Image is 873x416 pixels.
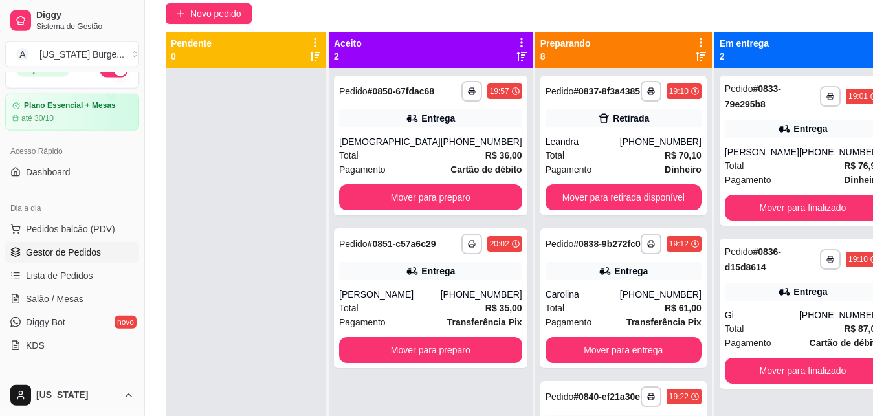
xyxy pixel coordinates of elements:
span: Pedido [546,239,574,249]
span: Pedido [546,86,574,96]
div: Gi [725,309,799,322]
p: Pendente [171,37,212,50]
span: Pagamento [725,336,771,350]
span: Total [546,301,565,315]
div: Acesso Rápido [5,141,139,162]
p: 2 [720,50,769,63]
a: Diggy Botnovo [5,312,139,333]
strong: Dinheiro [665,164,702,175]
p: Aceito [334,37,362,50]
strong: R$ 36,00 [485,150,522,160]
strong: # 0837-8f3a4385 [573,86,640,96]
div: Entrega [421,265,455,278]
strong: Transferência Pix [447,317,522,327]
button: [US_STATE] [5,380,139,411]
button: Mover para retirada disponível [546,184,702,210]
div: 19:22 [669,391,689,402]
span: plus [176,9,185,18]
div: [PHONE_NUMBER] [441,135,522,148]
strong: R$ 61,00 [665,303,702,313]
p: 0 [171,50,212,63]
div: [PHONE_NUMBER] [620,288,702,301]
span: Pedido [725,83,753,94]
div: Carolina [546,288,620,301]
span: KDS [26,339,45,352]
strong: R$ 70,10 [665,150,702,160]
strong: # 0840-ef21a30e [573,391,640,402]
strong: # 0836-d15d8614 [725,246,781,272]
div: [PERSON_NAME] [339,288,441,301]
strong: Cartão de débito [450,164,522,175]
p: 8 [540,50,591,63]
strong: # 0838-9b272fc0 [573,239,641,249]
span: Pagamento [725,173,771,187]
strong: # 0851-c57a6c29 [368,239,436,249]
span: Pedido [339,239,368,249]
div: [PHONE_NUMBER] [441,288,522,301]
strong: # 0850-67fdac68 [368,86,435,96]
span: Pedidos balcão (PDV) [26,223,115,235]
a: Dashboard [5,162,139,182]
div: 19:10 [669,86,689,96]
strong: R$ 35,00 [485,303,522,313]
p: Em entrega [720,37,769,50]
strong: # 0833-79e295b8 [725,83,781,109]
div: 19:57 [490,86,509,96]
article: até 30/10 [21,113,54,124]
div: Entrega [421,112,455,125]
div: 19:01 [848,91,868,102]
button: Mover para preparo [339,337,522,363]
span: Total [725,159,744,173]
div: Leandra [546,135,620,148]
a: Gestor de Pedidos [5,242,139,263]
span: Total [546,148,565,162]
a: Lista de Pedidos [5,265,139,286]
button: Mover para preparo [339,184,522,210]
div: [PERSON_NAME] [725,146,799,159]
span: A [16,48,29,61]
div: [PHONE_NUMBER] [620,135,702,148]
span: Pedido [546,391,574,402]
span: Total [339,301,359,315]
a: DiggySistema de Gestão [5,5,139,36]
a: KDS [5,335,139,356]
p: 2 [334,50,362,63]
div: Entrega [793,285,827,298]
span: Pagamento [339,162,386,177]
div: [US_STATE] Burge ... [39,48,124,61]
span: Pagamento [339,315,386,329]
span: Lista de Pedidos [26,269,93,282]
span: Total [725,322,744,336]
span: Pagamento [546,162,592,177]
button: Novo pedido [166,3,252,24]
div: 19:10 [848,254,868,265]
strong: Transferência Pix [626,317,702,327]
span: Diggy Bot [26,316,65,329]
span: Dashboard [26,166,71,179]
a: Plano Essencial + Mesasaté 30/10 [5,94,139,131]
div: 19:12 [669,239,689,249]
article: Plano Essencial + Mesas [24,101,116,111]
span: Gestor de Pedidos [26,246,101,259]
div: Entrega [793,122,827,135]
span: Pedido [725,246,753,257]
span: [US_STATE] [36,389,118,401]
span: Salão / Mesas [26,292,83,305]
span: Pedido [339,86,368,96]
span: Total [339,148,359,162]
span: Diggy [36,10,134,21]
button: Mover para entrega [546,337,702,363]
span: Novo pedido [190,6,241,21]
div: [DEMOGRAPHIC_DATA] [339,135,441,148]
button: Select a team [5,41,139,67]
button: Pedidos balcão (PDV) [5,219,139,239]
div: Catálogo [5,371,139,392]
a: Salão / Mesas [5,289,139,309]
div: Entrega [614,265,648,278]
p: Preparando [540,37,591,50]
div: Retirada [613,112,649,125]
div: Dia a dia [5,198,139,219]
span: Sistema de Gestão [36,21,134,32]
div: 20:02 [490,239,509,249]
span: Pagamento [546,315,592,329]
